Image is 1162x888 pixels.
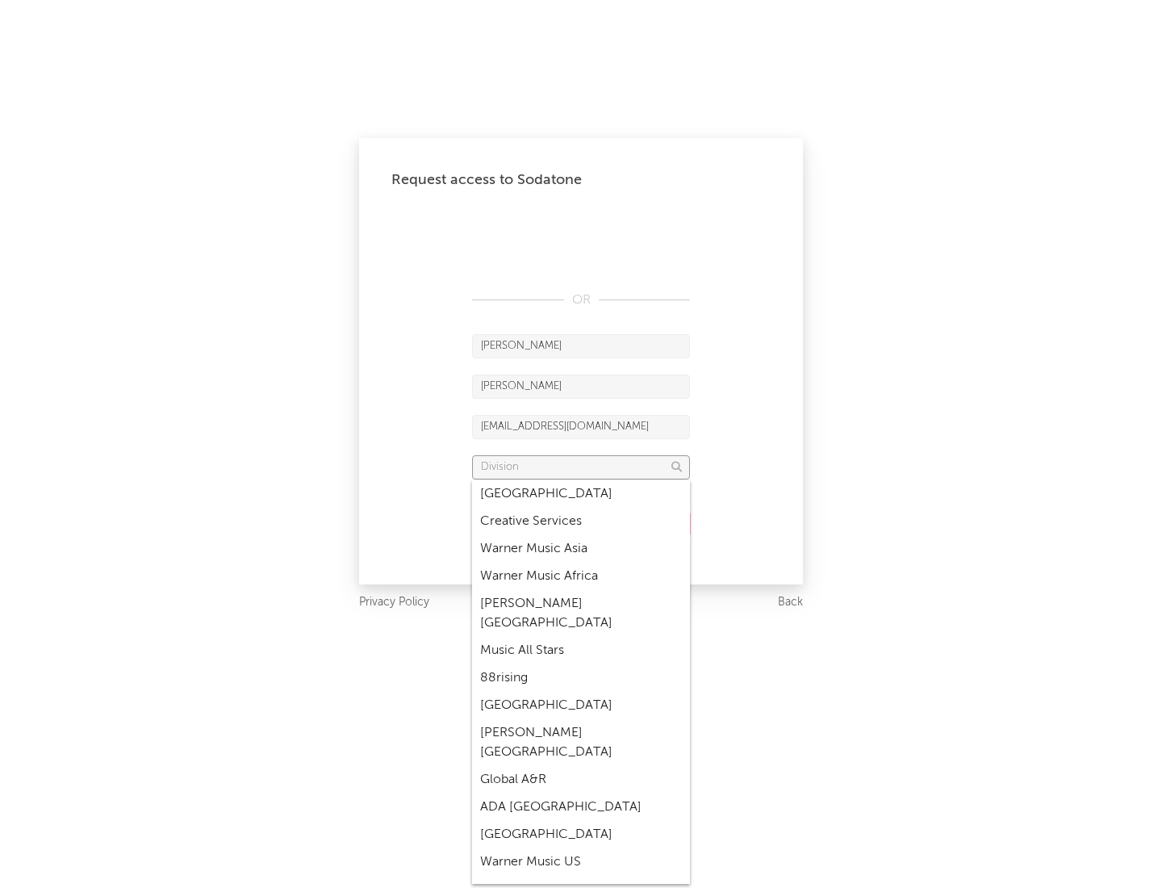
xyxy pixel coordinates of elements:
[472,334,690,358] input: First Name
[472,821,690,848] div: [GEOGRAPHIC_DATA]
[472,664,690,692] div: 88rising
[472,508,690,535] div: Creative Services
[472,637,690,664] div: Music All Stars
[472,563,690,590] div: Warner Music Africa
[472,535,690,563] div: Warner Music Asia
[472,719,690,766] div: [PERSON_NAME] [GEOGRAPHIC_DATA]
[472,848,690,876] div: Warner Music US
[472,415,690,439] input: Email
[472,480,690,508] div: [GEOGRAPHIC_DATA]
[359,593,429,613] a: Privacy Policy
[778,593,803,613] a: Back
[472,766,690,794] div: Global A&R
[472,375,690,399] input: Last Name
[472,692,690,719] div: [GEOGRAPHIC_DATA]
[472,794,690,821] div: ADA [GEOGRAPHIC_DATA]
[472,590,690,637] div: [PERSON_NAME] [GEOGRAPHIC_DATA]
[391,170,771,190] div: Request access to Sodatone
[472,291,690,310] div: OR
[472,455,690,480] input: Division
